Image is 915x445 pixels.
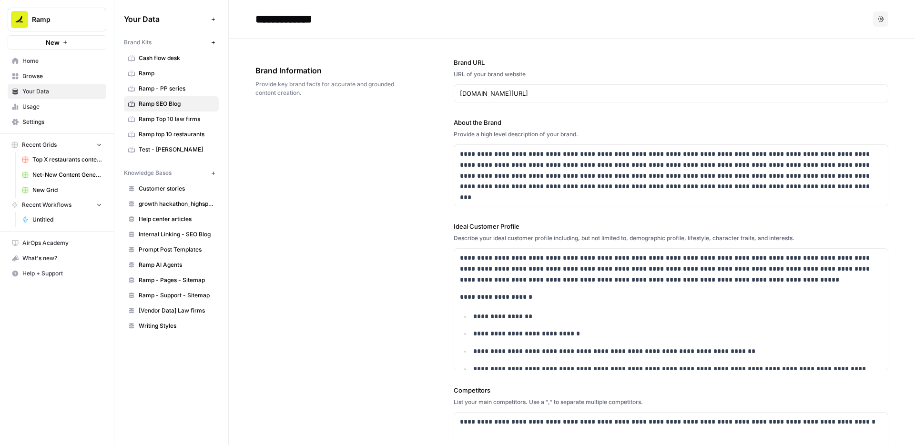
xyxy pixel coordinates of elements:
[124,227,219,242] a: Internal Linking - SEO Blog
[22,141,57,149] span: Recent Grids
[124,51,219,66] a: Cash flow desk
[460,89,882,98] input: www.sundaysoccer.com
[124,257,219,273] a: Ramp AI Agents
[8,251,106,266] button: What's new?
[8,235,106,251] a: AirOps Academy
[124,181,219,196] a: Customer stories
[22,118,102,126] span: Settings
[32,155,102,164] span: Top X restaurants content generator
[22,239,102,247] span: AirOps Academy
[32,215,102,224] span: Untitled
[22,102,102,111] span: Usage
[18,212,106,227] a: Untitled
[124,288,219,303] a: Ramp - Support - Sitemap
[139,306,214,315] span: [Vendor Data] Law firms
[454,130,888,139] div: Provide a high level description of your brand.
[124,127,219,142] a: Ramp top 10 restaurants
[454,234,888,243] div: Describe your ideal customer profile including, but not limited to, demographic profile, lifestyl...
[454,222,888,231] label: Ideal Customer Profile
[18,167,106,182] a: Net-New Content Generator - Grid Template
[32,171,102,179] span: Net-New Content Generator - Grid Template
[139,115,214,123] span: Ramp Top 10 law firms
[139,230,214,239] span: Internal Linking - SEO Blog
[8,69,106,84] a: Browse
[124,303,219,318] a: [Vendor Data] Law firms
[139,276,214,284] span: Ramp - Pages - Sitemap
[8,35,106,50] button: New
[124,169,172,177] span: Knowledge Bases
[139,69,214,78] span: Ramp
[139,200,214,208] span: growth hackathon_highspot content
[22,201,71,209] span: Recent Workflows
[139,245,214,254] span: Prompt Post Templates
[124,318,219,334] a: Writing Styles
[124,111,219,127] a: Ramp Top 10 law firms
[8,8,106,31] button: Workspace: Ramp
[124,66,219,81] a: Ramp
[8,53,106,69] a: Home
[18,152,106,167] a: Top X restaurants content generator
[22,72,102,81] span: Browse
[454,70,888,79] div: URL of your brand website
[139,261,214,269] span: Ramp AI Agents
[139,184,214,193] span: Customer stories
[124,96,219,111] a: Ramp SEO Blog
[454,385,888,395] label: Competitors
[139,54,214,62] span: Cash flow desk
[124,196,219,212] a: growth hackathon_highspot content
[8,99,106,114] a: Usage
[8,138,106,152] button: Recent Grids
[8,198,106,212] button: Recent Workflows
[22,269,102,278] span: Help + Support
[18,182,106,198] a: New Grid
[139,215,214,223] span: Help center articles
[46,38,60,47] span: New
[22,57,102,65] span: Home
[124,142,219,157] a: Test - [PERSON_NAME]
[139,322,214,330] span: Writing Styles
[255,65,400,76] span: Brand Information
[8,266,106,281] button: Help + Support
[8,114,106,130] a: Settings
[454,58,888,67] label: Brand URL
[124,81,219,96] a: Ramp - PP series
[124,13,207,25] span: Your Data
[8,251,106,265] div: What's new?
[124,242,219,257] a: Prompt Post Templates
[454,118,888,127] label: About the Brand
[22,87,102,96] span: Your Data
[139,100,214,108] span: Ramp SEO Blog
[139,291,214,300] span: Ramp - Support - Sitemap
[124,212,219,227] a: Help center articles
[454,398,888,406] div: List your main competitors. Use a "," to separate multiple competitors.
[139,145,214,154] span: Test - [PERSON_NAME]
[139,130,214,139] span: Ramp top 10 restaurants
[32,15,90,24] span: Ramp
[139,84,214,93] span: Ramp - PP series
[124,273,219,288] a: Ramp - Pages - Sitemap
[11,11,28,28] img: Ramp Logo
[255,80,400,97] span: Provide key brand facts for accurate and grounded content creation.
[8,84,106,99] a: Your Data
[124,38,152,47] span: Brand Kits
[32,186,102,194] span: New Grid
